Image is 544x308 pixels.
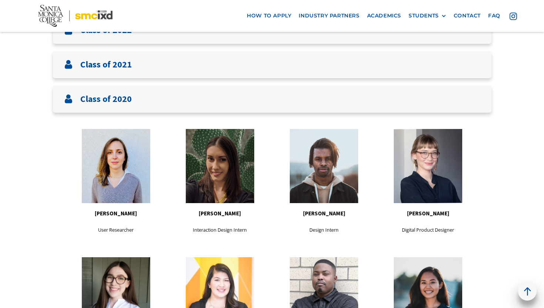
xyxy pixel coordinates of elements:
img: User icon [64,60,73,69]
h5: [PERSON_NAME] [376,209,480,218]
p: Digital Product Designer [376,226,480,234]
a: how to apply [243,9,295,23]
p: Interaction Design Intern [168,226,272,234]
img: User icon [64,95,73,103]
h5: [PERSON_NAME] [64,209,168,218]
div: STUDENTS [409,13,446,19]
a: contact [450,9,484,23]
p: Design Intern [272,226,376,234]
img: Santa Monica College - SMC IxD logo [38,5,113,27]
img: icon - instagram [510,12,517,20]
h3: Class of 2020 [80,94,132,105]
a: Academics [363,9,405,23]
h5: [PERSON_NAME] [272,209,376,218]
a: back to top [518,282,537,301]
h3: Class of 2021 [80,59,132,70]
a: faq [484,9,504,23]
h5: [PERSON_NAME] [168,209,272,218]
p: User Researcher [64,226,168,234]
a: industry partners [295,9,363,23]
div: STUDENTS [409,13,439,19]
